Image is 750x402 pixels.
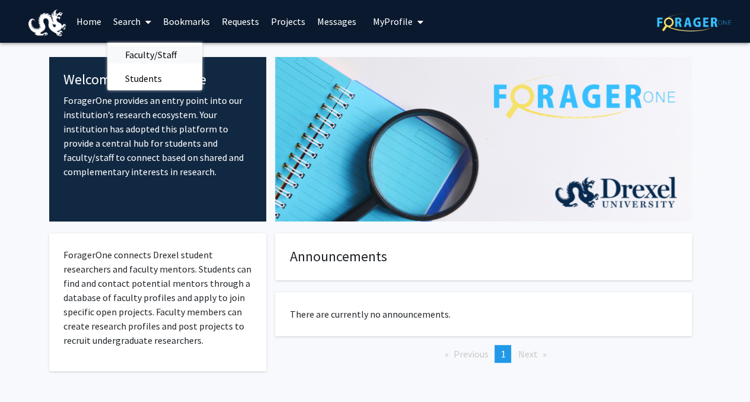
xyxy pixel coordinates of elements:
a: Projects [265,1,311,42]
h4: Announcements [290,248,677,265]
img: ForagerOne Logo [657,13,731,31]
p: ForagerOne connects Drexel student researchers and faculty mentors. Students can find and contact... [63,248,253,347]
a: Bookmarks [157,1,216,42]
a: Search [107,1,157,42]
span: 1 [500,348,505,360]
span: Next [518,348,537,360]
h4: Welcome to ForagerOne [63,71,253,88]
span: Previous [453,348,488,360]
img: Cover Image [275,57,692,221]
iframe: Chat [9,349,50,393]
span: Students [107,67,180,90]
ul: Pagination [275,345,692,363]
p: There are currently no announcements. [290,307,677,321]
a: Faculty/Staff [107,46,202,64]
span: My Profile [373,15,413,27]
a: Requests [216,1,265,42]
a: Home [71,1,107,42]
a: Messages [311,1,362,42]
p: ForagerOne provides an entry point into our institution’s research ecosystem. Your institution ha... [63,93,253,179]
span: Faculty/Staff [107,43,194,67]
a: Students [107,69,202,87]
img: Drexel University Logo [28,10,66,36]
